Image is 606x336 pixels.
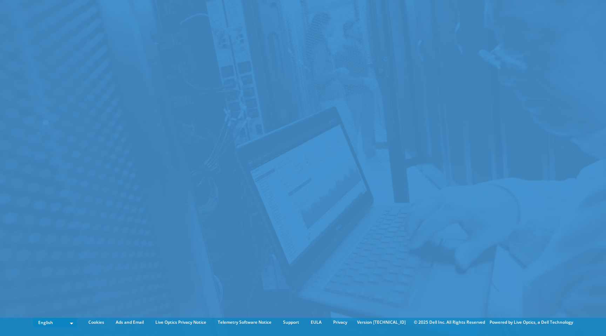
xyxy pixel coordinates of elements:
a: Live Optics Privacy Notice [150,318,211,326]
a: Privacy [328,318,352,326]
li: © 2025 Dell Inc. All Rights Reserved [410,318,489,326]
li: Version [TECHNICAL_ID] [353,318,409,326]
a: Telemetry Software Notice [213,318,277,326]
li: Powered by Live Optics, a Dell Technology [490,318,573,326]
a: EULA [305,318,327,326]
a: Ads and Email [110,318,149,326]
a: Cookies [83,318,109,326]
a: Support [278,318,304,326]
